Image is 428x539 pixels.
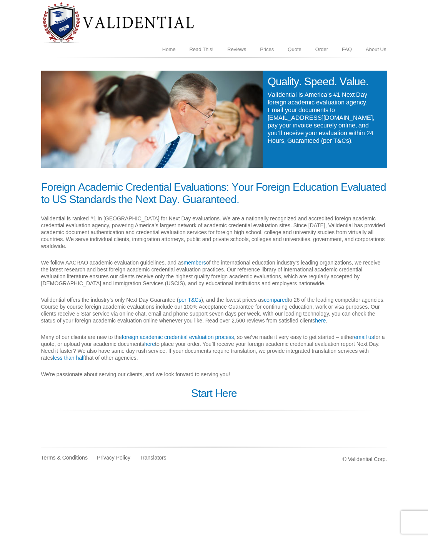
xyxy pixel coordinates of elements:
[268,88,382,145] h4: Validential is America’s #1 Next Day foreign academic evaluation agency. Email your documents to ...
[335,42,359,57] a: FAQ
[214,456,387,463] div: © Validential Corp.
[281,42,308,57] a: Quote
[220,42,253,57] a: Reviews
[359,42,393,57] a: About Us
[320,515,428,539] iframe: LiveChat chat widget
[268,76,382,88] h1: Quality. Speed. Value.
[264,297,288,303] a: compared
[315,317,326,324] a: here
[178,297,201,303] a: per T&Cs
[268,164,382,174] h4: Let’s get started!
[308,42,335,57] a: Order
[53,355,85,361] a: less than half
[41,71,263,168] img: Validential
[144,341,155,347] a: here
[122,334,234,340] a: foreign academic credential evaluation process
[41,2,195,44] img: Diploma Evaluation Service
[155,42,183,57] a: Home
[140,455,167,461] a: Translators
[191,387,237,399] a: Start Here
[41,371,387,378] p: We’re passionate about serving our clients, and we look forward to serving you!
[182,42,220,57] a: Read This!
[41,259,387,287] p: We follow AACRAO academic evaluation guidelines, and as of the international education industry’s...
[354,334,374,340] a: email us
[183,260,206,266] a: members
[41,181,387,206] h1: Foreign Academic Credential Evaluations: Your Foreign Education Evaluated to US Standards the Nex...
[41,334,387,361] p: Many of our clients are new to the , so we’ve made it very easy to get started – either for a quo...
[97,455,130,461] a: Privacy Policy
[41,455,88,461] a: Terms & Conditions
[41,296,387,324] p: Validential offers the industry’s only Next Day Guarantee ( ), and the lowest prices as to 26 of ...
[41,215,387,250] p: Validential is ranked #1 in [GEOGRAPHIC_DATA] for Next Day evaluations. We are a nationally recog...
[253,42,281,57] a: Prices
